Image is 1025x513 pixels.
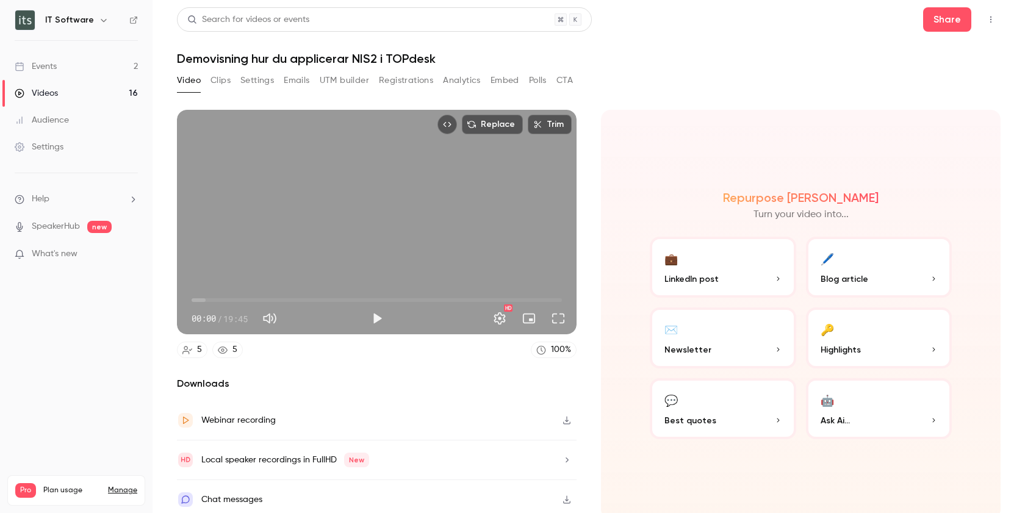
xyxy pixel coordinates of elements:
span: Highlights [821,343,861,356]
div: 5 [232,343,237,356]
span: Pro [15,483,36,498]
button: Analytics [443,71,481,90]
div: 💬 [664,390,678,409]
span: LinkedIn post [664,273,719,285]
button: Settings [240,71,274,90]
div: Events [15,60,57,73]
h1: Demovisning hur du applicerar NIS2 i TOPdesk [177,51,1001,66]
h2: Repurpose [PERSON_NAME] [723,190,879,205]
button: Turn on miniplayer [517,306,541,331]
button: Top Bar Actions [981,10,1001,29]
button: Clips [210,71,231,90]
button: Polls [529,71,547,90]
button: UTM builder [320,71,369,90]
p: Turn your video into... [753,207,849,222]
div: ✉️ [664,320,678,339]
iframe: Noticeable Trigger [123,249,138,260]
button: 🔑Highlights [806,307,952,368]
button: Mute [257,306,282,331]
div: Local speaker recordings in FullHD [201,453,369,467]
span: Ask Ai... [821,414,850,427]
div: 🔑 [821,320,834,339]
div: HD [504,304,512,312]
span: Newsletter [664,343,711,356]
span: / [217,312,222,325]
div: Chat messages [201,492,262,507]
span: Plan usage [43,486,101,495]
span: 19:45 [223,312,248,325]
button: 🤖Ask Ai... [806,378,952,439]
img: IT Software [15,10,35,30]
a: 5 [177,342,207,358]
h2: Downloads [177,376,577,391]
button: Emails [284,71,309,90]
button: 💼LinkedIn post [650,237,796,298]
h6: IT Software [45,14,94,26]
a: Manage [108,486,137,495]
button: Embed video [437,115,457,134]
div: 🖊️ [821,249,834,268]
div: Videos [15,87,58,99]
button: CTA [556,71,573,90]
button: Share [923,7,971,32]
div: 00:00 [192,312,248,325]
span: 00:00 [192,312,216,325]
div: 💼 [664,249,678,268]
a: SpeakerHub [32,220,80,233]
div: Audience [15,114,69,126]
span: New [344,453,369,467]
button: Replace [462,115,523,134]
span: Help [32,193,49,206]
button: Trim [528,115,572,134]
button: Play [365,306,389,331]
button: Settings [487,306,512,331]
div: Settings [15,141,63,153]
button: Video [177,71,201,90]
button: Embed [491,71,519,90]
span: Best quotes [664,414,716,427]
div: Search for videos or events [187,13,309,26]
li: help-dropdown-opener [15,193,138,206]
span: new [87,221,112,233]
div: 100 % [551,343,571,356]
span: Blog article [821,273,868,285]
button: Full screen [546,306,570,331]
button: 💬Best quotes [650,378,796,439]
div: Webinar recording [201,413,276,428]
a: 5 [212,342,243,358]
span: What's new [32,248,77,260]
div: 🤖 [821,390,834,409]
a: 100% [531,342,577,358]
button: ✉️Newsletter [650,307,796,368]
div: 5 [197,343,202,356]
button: 🖊️Blog article [806,237,952,298]
button: Registrations [379,71,433,90]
